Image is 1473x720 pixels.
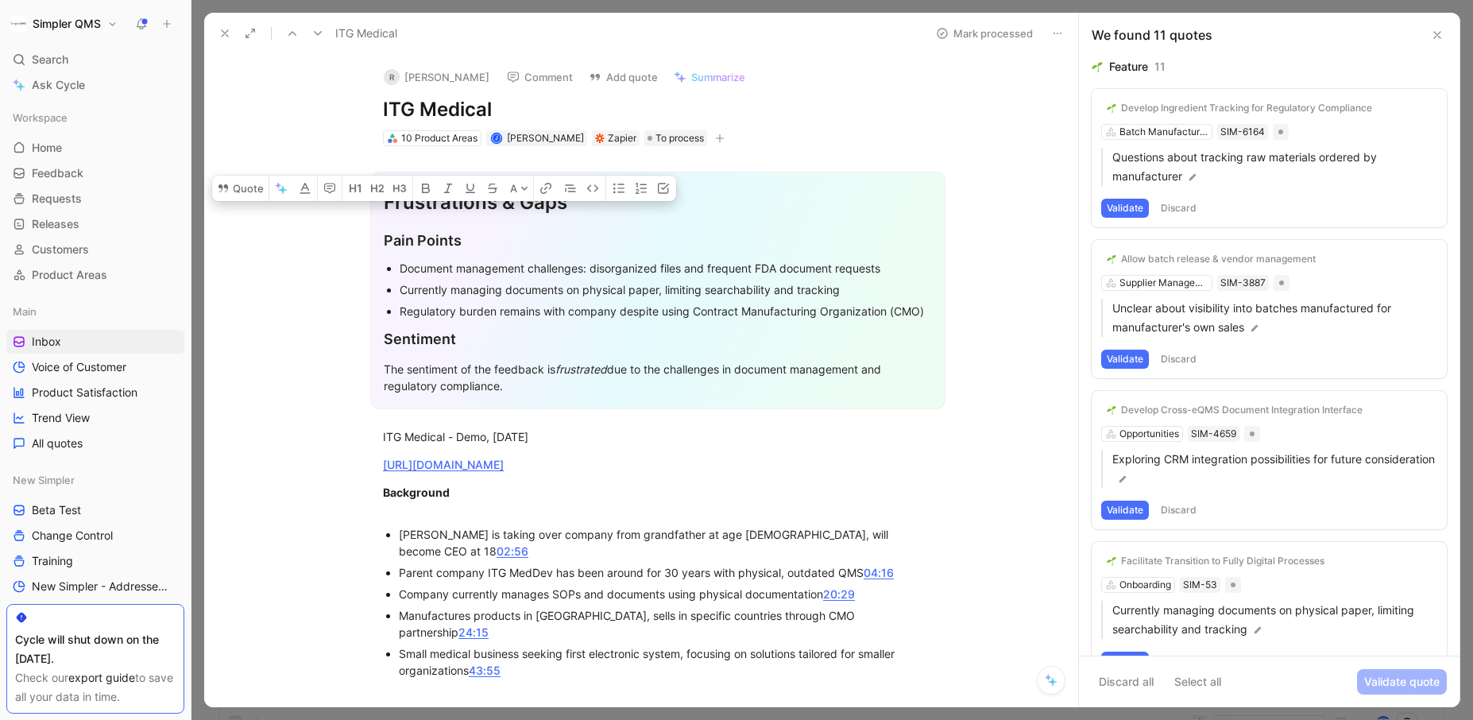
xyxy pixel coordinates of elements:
a: Trend View [6,406,184,430]
a: New Simpler - Addressed customer feedback [6,575,184,598]
span: New Simpler [13,472,75,488]
div: Allow batch release & vendor management [1121,253,1316,265]
div: Main [6,300,184,323]
span: All quotes [32,435,83,451]
div: Frustrations & Gaps [384,188,932,217]
a: Training [6,549,184,573]
div: Parent company ITG MedDev has been around for 30 years with physical, outdated QMS [399,564,933,581]
img: Simpler QMS [10,16,26,32]
a: 43:55 [469,664,501,677]
div: Develop Ingredient Tracking for Regulatory Compliance [1121,102,1372,114]
h1: ITG Medical [383,97,933,122]
span: Ask Cycle [32,75,85,95]
button: Discard all [1092,669,1161,695]
a: 24:15 [458,625,489,639]
div: Document management challenges: disorganized files and frequent FDA document requests [400,260,932,277]
a: Beta Test [6,498,184,522]
div: The sentiment of the feedback is due to the challenges in document management and regulatory comp... [384,361,932,394]
span: Beta Test [32,502,81,518]
span: Product Satisfaction [32,385,137,401]
span: Summarize [691,70,745,84]
img: 🌱 [1107,405,1116,415]
div: Company currently manages SOPs and documents using physical documentation [399,586,933,602]
a: Requests [6,187,184,211]
a: 20:29 [823,587,855,601]
div: We found 11 quotes [1092,25,1212,45]
div: Facilitate Transition to Fully Digital Processes [1121,555,1324,567]
div: Currently managing documents on physical paper, limiting searchability and tracking [400,281,932,298]
p: Currently managing documents on physical paper, limiting searchability and tracking [1112,601,1437,639]
a: All quotes [6,432,184,455]
div: MainInboxVoice of CustomerProduct SatisfactionTrend ViewAll quotes [6,300,184,455]
div: ITG Medical - Demo, [DATE] [383,428,933,445]
p: Exploring CRM integration possibilities for future consideration [1112,450,1437,488]
img: 🌱 [1107,254,1116,264]
button: Comment [500,66,580,88]
a: Releases [6,212,184,236]
a: Product Areas [6,263,184,287]
img: pen.svg [1187,172,1198,183]
button: Validate [1101,501,1149,520]
div: Manufactures products in [GEOGRAPHIC_DATA], sells in specific countries through CMO partnership [399,607,933,641]
div: Feature [1109,57,1148,76]
div: New SimplerBeta TestChange ControlTrainingNew Simpler - Addressed customer feedbackAll addressed ... [6,468,184,649]
a: Inbox [6,330,184,354]
span: Search [32,50,68,69]
button: A [505,176,533,201]
span: Main [13,304,37,319]
a: 02:56 [497,544,528,558]
a: Product Satisfaction [6,381,184,405]
button: Summarize [667,66,752,88]
span: New Simpler - Addressed customer feedback [32,579,169,594]
a: Change Control [6,524,184,548]
a: Customers [6,238,184,261]
button: Discard [1155,350,1202,369]
img: 🌱 [1107,556,1116,566]
div: 10 Product Areas [401,130,477,146]
a: Feedback [6,161,184,185]
img: pen.svg [1249,323,1260,334]
span: Trend View [32,410,90,426]
button: Discard [1155,652,1202,671]
button: Mark processed [929,22,1040,45]
div: J [492,134,501,143]
a: All addressed quotes - New Simpler [6,600,184,624]
img: pen.svg [1252,625,1263,636]
img: pen.svg [1117,474,1128,485]
div: 11 [1154,57,1166,76]
div: To process [644,130,707,146]
h1: Simpler QMS [33,17,101,31]
p: Questions about tracking raw materials ordered by manufacturer [1112,148,1437,186]
span: To process [655,130,704,146]
span: Inbox [32,334,61,350]
div: Develop Cross-eQMS Document Integration Interface [1121,404,1363,416]
div: Regulatory burden remains with company despite using Contract Manufacturing Organization (CMO) [400,303,932,319]
button: Select all [1167,669,1228,695]
a: Home [6,136,184,160]
span: Voice of Customer [32,359,126,375]
span: [PERSON_NAME] [507,132,584,144]
em: frustrated [555,362,607,376]
button: 🌱Develop Ingredient Tracking for Regulatory Compliance [1101,99,1378,118]
strong: Background [383,486,450,499]
a: [URL][DOMAIN_NAME] [383,458,504,471]
span: Releases [32,216,79,232]
button: Discard [1155,199,1202,218]
button: Quote [212,176,269,201]
button: Validate [1101,652,1149,671]
span: Customers [32,242,89,257]
button: 🌱Facilitate Transition to Fully Digital Processes [1101,552,1330,571]
a: export guide [68,671,135,684]
a: Ask Cycle [6,73,184,97]
button: Validate [1101,350,1149,369]
button: Validate [1101,199,1149,218]
span: Home [32,140,62,156]
a: 04:16 [864,566,894,579]
a: Voice of Customer [6,355,184,379]
div: New Simpler [6,468,184,492]
div: Sentiment [384,328,932,350]
button: Validate quote [1357,669,1447,695]
span: ITG Medical [335,24,397,43]
span: Training [32,553,73,569]
div: Pain Points [384,230,932,251]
